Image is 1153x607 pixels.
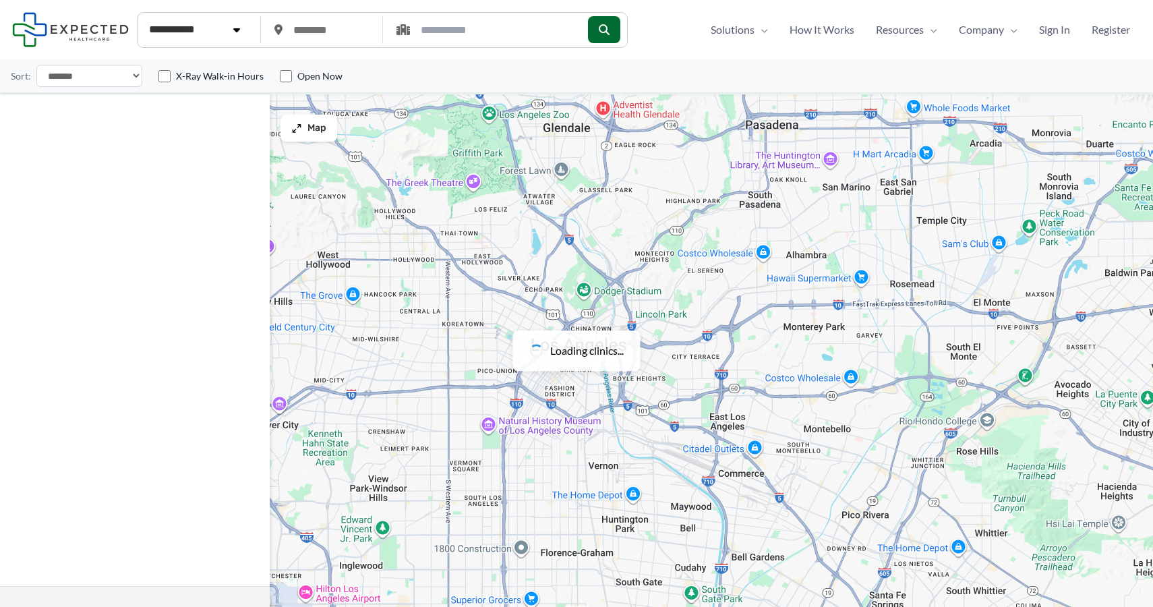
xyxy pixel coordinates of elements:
[959,20,1004,40] span: Company
[1028,20,1081,40] a: Sign In
[12,12,129,47] img: Expected Healthcare Logo - side, dark font, small
[280,115,337,142] button: Map
[876,20,924,40] span: Resources
[11,67,31,85] label: Sort:
[550,341,624,361] span: Loading clinics...
[755,20,768,40] span: Menu Toggle
[924,20,937,40] span: Menu Toggle
[1092,20,1130,40] span: Register
[291,123,302,134] img: Maximize
[307,123,326,134] span: Map
[1039,20,1070,40] span: Sign In
[1004,20,1017,40] span: Menu Toggle
[700,20,779,40] a: SolutionsMenu Toggle
[948,20,1028,40] a: CompanyMenu Toggle
[779,20,865,40] a: How It Works
[865,20,948,40] a: ResourcesMenu Toggle
[1081,20,1141,40] a: Register
[790,20,854,40] span: How It Works
[176,69,264,83] label: X-Ray Walk-in Hours
[297,69,343,83] label: Open Now
[711,20,755,40] span: Solutions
